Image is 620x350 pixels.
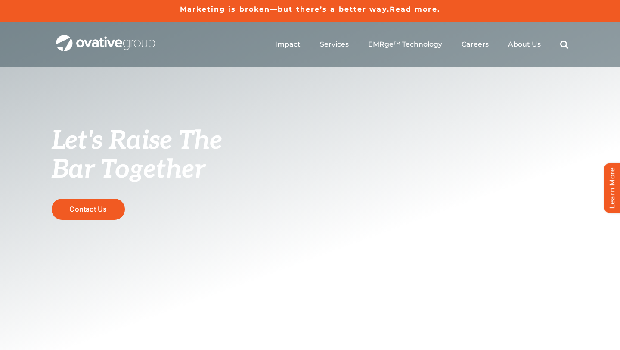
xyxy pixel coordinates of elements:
[52,125,223,156] span: Let's Raise The
[320,40,349,49] a: Services
[275,40,301,49] a: Impact
[180,5,390,13] a: Marketing is broken—but there’s a better way.
[56,34,155,42] a: OG_Full_horizontal_WHT
[560,40,568,49] a: Search
[462,40,489,49] a: Careers
[390,5,440,13] a: Read more.
[275,31,568,58] nav: Menu
[69,205,107,213] span: Contact Us
[508,40,541,49] a: About Us
[52,199,125,220] a: Contact Us
[52,154,205,185] span: Bar Together
[368,40,442,49] a: EMRge™ Technology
